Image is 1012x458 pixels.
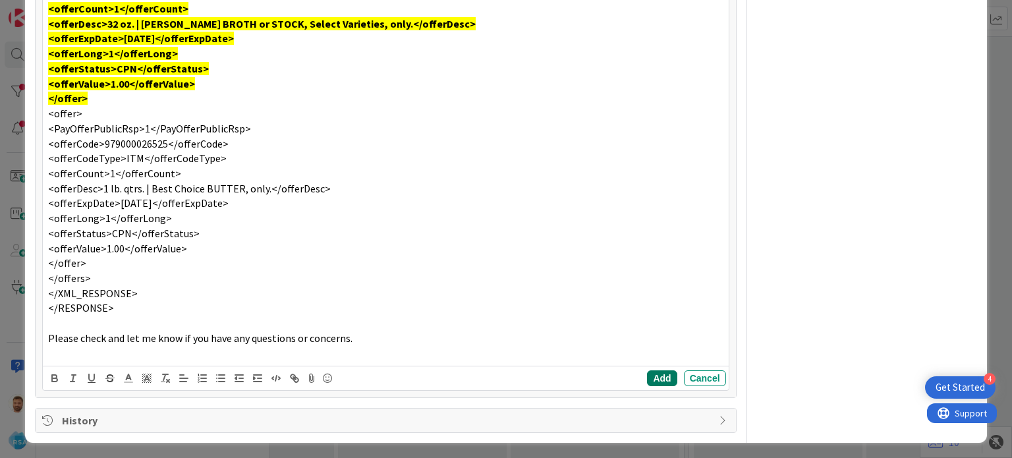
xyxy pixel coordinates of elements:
[684,370,726,386] button: Cancel
[48,301,114,314] span: </RESPONSE>
[48,122,251,135] span: <PayOfferPublicRsp>1</PayOfferPublicRsp>
[62,413,712,428] span: History
[48,167,181,180] span: <offerCount>1</offerCount>
[984,373,996,385] div: 4
[48,2,188,15] strong: <offerCount>1</offerCount>
[925,376,996,399] div: Open Get Started checklist, remaining modules: 4
[48,32,234,45] strong: <offerExpDate>[DATE]</offerExpDate>
[647,370,677,386] button: Add
[48,182,331,195] span: <offerDesc>1 lb. qtrs. | Best Choice BUTTER, only.</offerDesc>
[48,17,476,30] strong: <offerDesc>32 oz. | [PERSON_NAME] BROTH or STOCK, Select Varieties, only.</offerDesc>
[48,47,178,60] strong: <offerLong>1</offerLong>
[48,137,229,150] span: <offerCode>979000026525</offerCode>
[48,212,172,225] span: <offerLong>1</offerLong>
[48,256,86,270] span: </offer>
[48,62,209,75] strong: <offerStatus>CPN</offerStatus>
[48,92,88,105] strong: </offer>
[28,2,60,18] span: Support
[48,152,227,165] span: <offerCodeType>ITM</offerCodeType>
[48,107,82,120] span: <offer>
[48,77,195,90] strong: <offerValue>1.00</offerValue>
[48,272,91,285] span: </offers>
[48,331,352,345] span: Please check and let me know if you have any questions or concerns.
[48,196,229,210] span: <offerExpDate>[DATE]</offerExpDate>
[48,287,138,300] span: </XML_RESPONSE>
[48,242,187,255] span: <offerValue>1.00</offerValue>
[48,227,200,240] span: <offerStatus>CPN</offerStatus>
[936,381,985,394] div: Get Started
